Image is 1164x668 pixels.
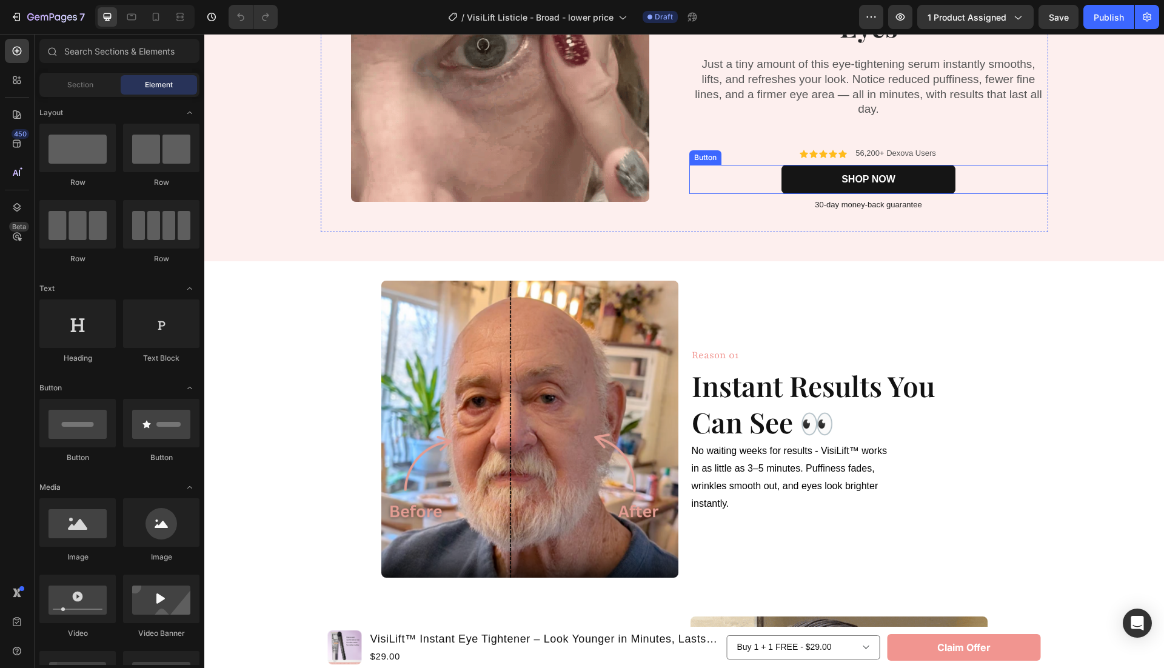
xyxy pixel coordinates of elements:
[577,131,751,160] a: SHOP NOW
[39,482,61,493] span: Media
[733,605,786,623] div: Claim Offer
[1094,11,1124,24] div: Publish
[180,279,199,298] span: Toggle open
[39,253,116,264] div: Row
[180,478,199,497] span: Toggle open
[39,107,63,118] span: Layout
[487,315,534,328] span: Reason 01
[145,79,173,90] span: Element
[39,552,116,563] div: Image
[39,177,116,188] div: Row
[651,115,732,125] p: 56,200+ Dexova Users
[467,11,614,24] span: VisiLift Listicle - Broad - lower price
[1083,5,1134,29] button: Publish
[123,452,199,463] div: Button
[637,138,691,153] p: SHOP NOW
[928,11,1006,24] span: 1 product assigned
[1039,5,1079,29] button: Save
[1123,609,1152,638] div: Open Intercom Messenger
[165,596,515,615] h1: VisiLift™ Instant Eye Tightener – Look Younger in Minutes, Lasts All Day Sale
[123,628,199,639] div: Video Banner
[39,382,62,393] span: Button
[487,333,731,407] strong: Instant Results You Can See 👀
[487,118,515,129] div: Button
[1049,12,1069,22] span: Save
[655,12,673,22] span: Draft
[490,24,837,81] span: Just a tiny amount of this eye-tightening serum instantly smooths, lifts, and refreshes your look...
[177,247,474,544] img: Nail Growth Oil Results
[79,10,85,24] p: 7
[486,166,843,176] p: 30-day money-back guarantee
[229,5,278,29] div: Undo/Redo
[39,283,55,294] span: Text
[683,600,837,627] button: Claim Offer
[39,353,116,364] div: Heading
[123,353,199,364] div: Text Block
[12,129,29,139] div: 450
[5,5,90,29] button: 7
[123,552,199,563] div: Image
[461,11,464,24] span: /
[487,412,683,474] span: No waiting weeks for results - VisiLift™ works in as little as 3–5 minutes. Puffiness fades, wrin...
[180,103,199,122] span: Toggle open
[165,615,515,631] div: $29.00
[180,378,199,398] span: Toggle open
[67,79,93,90] span: Section
[917,5,1034,29] button: 1 product assigned
[123,253,199,264] div: Row
[39,452,116,463] div: Button
[39,39,199,63] input: Search Sections & Elements
[9,222,29,232] div: Beta
[39,628,116,639] div: Video
[204,34,1164,668] iframe: Design area
[123,177,199,188] div: Row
